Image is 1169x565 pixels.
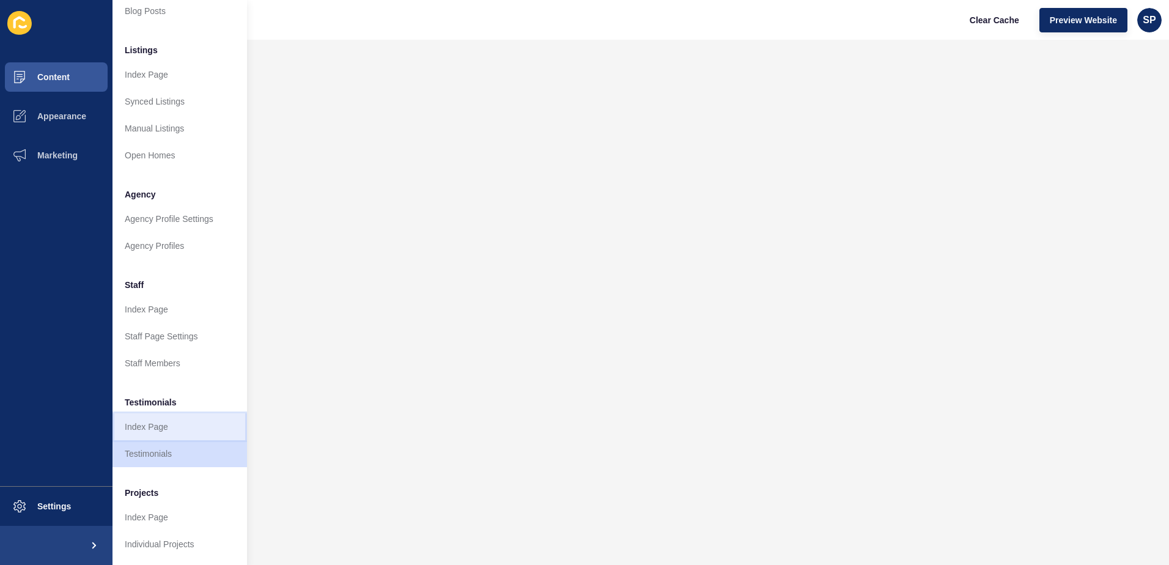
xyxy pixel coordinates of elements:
a: Index Page [112,61,247,88]
button: Clear Cache [959,8,1030,32]
button: Preview Website [1039,8,1127,32]
span: Testimonials [125,396,177,408]
a: Index Page [112,413,247,440]
a: Staff Page Settings [112,323,247,350]
a: Index Page [112,504,247,531]
a: Synced Listings [112,88,247,115]
span: Preview Website [1050,14,1117,26]
span: Agency [125,188,156,201]
span: Listings [125,44,158,56]
a: Agency Profile Settings [112,205,247,232]
span: Projects [125,487,158,499]
a: Testimonials [112,440,247,467]
a: Individual Projects [112,531,247,558]
span: Staff [125,279,144,291]
a: Manual Listings [112,115,247,142]
span: SP [1143,14,1156,26]
span: Clear Cache [970,14,1019,26]
a: Agency Profiles [112,232,247,259]
a: Index Page [112,296,247,323]
a: Staff Members [112,350,247,377]
a: Open Homes [112,142,247,169]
